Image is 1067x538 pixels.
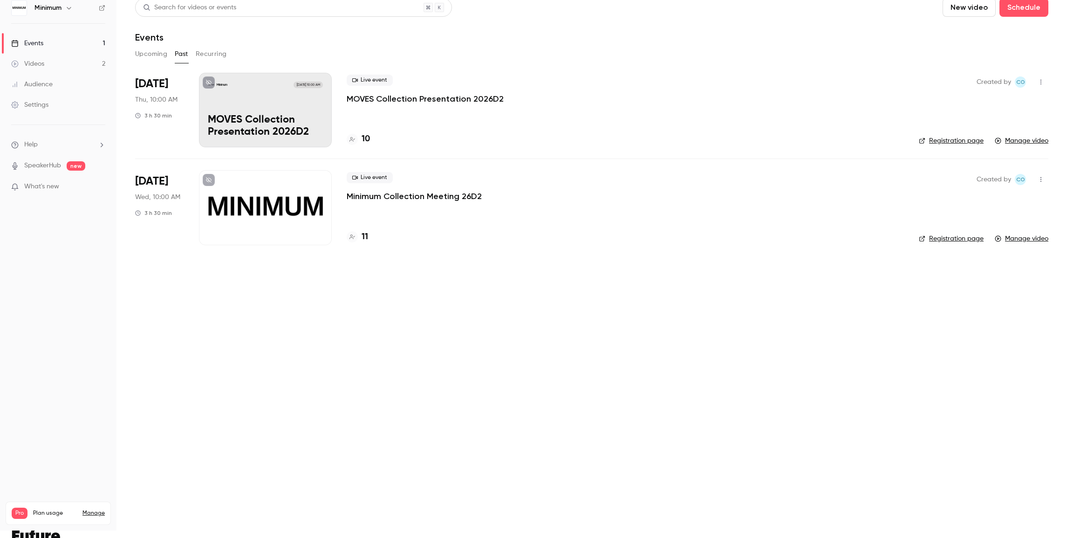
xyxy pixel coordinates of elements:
div: Sep 17 Wed, 10:00 AM (Europe/Copenhagen) [135,170,184,245]
div: 3 h 30 min [135,112,172,119]
span: [DATE] [135,76,168,91]
span: Wed, 10:00 AM [135,193,180,202]
span: What's new [24,182,59,192]
div: Videos [11,59,44,69]
span: Thu, 10:00 AM [135,95,178,104]
span: Live event [347,75,393,86]
h4: 10 [362,133,370,145]
a: Manage video [995,234,1048,243]
a: Minimum Collection Meeting 26D2 [347,191,482,202]
span: Live event [347,172,393,183]
button: Past [175,47,188,62]
h6: Minimum [34,3,62,13]
span: Created by [977,76,1011,88]
div: Settings [11,100,48,110]
iframe: Noticeable Trigger [94,183,105,191]
span: Christian Oxvig [1015,174,1026,185]
p: MOVES Collection Presentation 2026D2 [208,114,323,138]
div: Search for videos or events [143,3,236,13]
a: 10 [347,133,370,145]
a: Manage video [995,136,1048,145]
li: help-dropdown-opener [11,140,105,150]
span: new [67,161,85,171]
div: 3 h 30 min [135,209,172,217]
div: Sep 18 Thu, 10:00 AM (Europe/Copenhagen) [135,73,184,147]
a: MOVES Collection Presentation 2026D2 Minimum[DATE] 10:00 AMMOVES Collection Presentation 2026D2 [199,73,332,147]
span: Help [24,140,38,150]
img: Minimum [12,0,27,15]
h1: Events [135,32,164,43]
p: Minimum [217,83,227,87]
button: Recurring [196,47,227,62]
span: Created by [977,174,1011,185]
a: Manage [82,510,105,517]
span: Pro [12,508,27,519]
span: [DATE] 10:00 AM [294,82,322,88]
a: Registration page [919,136,984,145]
a: 11 [347,231,368,243]
span: Plan usage [33,510,77,517]
span: [DATE] [135,174,168,189]
a: SpeakerHub [24,161,61,171]
span: Christian Oxvig [1015,76,1026,88]
span: CO [1016,76,1025,88]
a: Registration page [919,234,984,243]
h4: 11 [362,231,368,243]
a: MOVES Collection Presentation 2026D2 [347,93,504,104]
span: CO [1016,174,1025,185]
div: Events [11,39,43,48]
div: Audience [11,80,53,89]
button: Upcoming [135,47,167,62]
